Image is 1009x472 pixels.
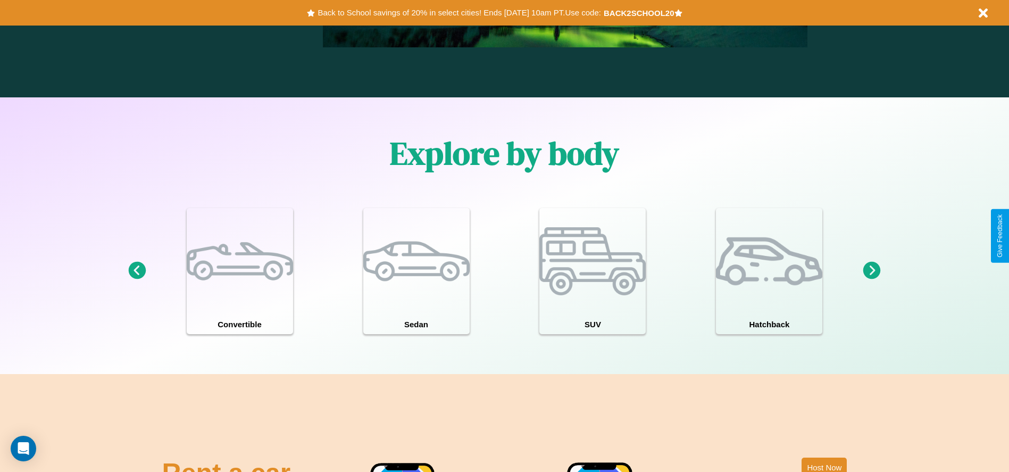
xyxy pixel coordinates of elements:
h4: Convertible [187,314,293,334]
h4: SUV [539,314,646,334]
h4: Hatchback [716,314,822,334]
h1: Explore by body [390,131,619,175]
h4: Sedan [363,314,470,334]
b: BACK2SCHOOL20 [604,9,674,18]
div: Open Intercom Messenger [11,436,36,461]
div: Give Feedback [996,214,1004,258]
button: Back to School savings of 20% in select cities! Ends [DATE] 10am PT.Use code: [315,5,603,20]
